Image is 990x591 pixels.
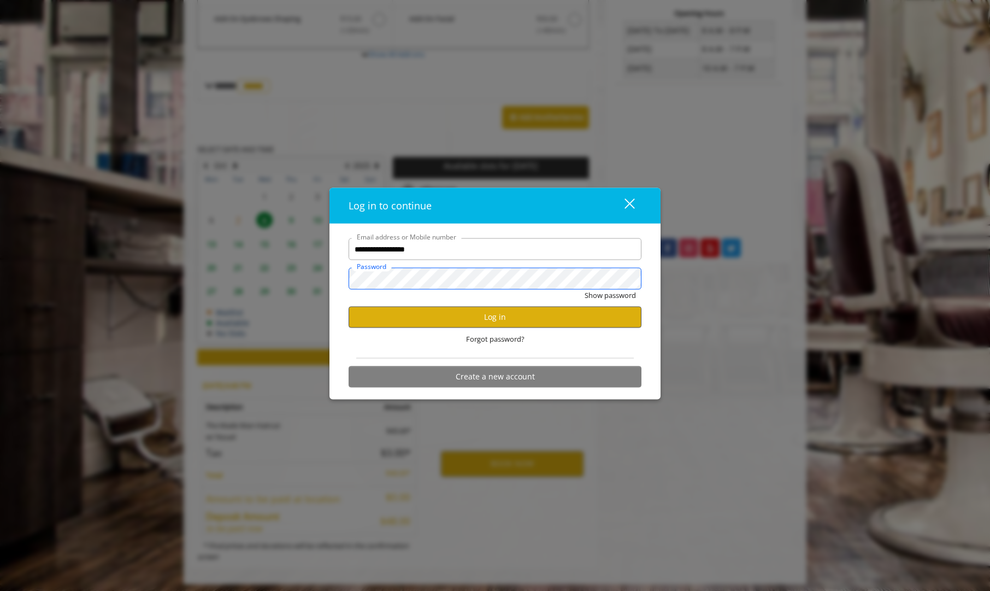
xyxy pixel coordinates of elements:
button: Log in [349,306,641,327]
input: Email address or Mobile number [349,238,641,260]
button: close dialog [604,195,641,217]
div: close dialog [612,197,634,214]
span: Log in to continue [349,199,432,212]
label: Email address or Mobile number [351,232,462,242]
button: Create a new account [349,366,641,387]
button: Show password [585,290,636,301]
label: Password [351,261,392,272]
span: Forgot password? [466,333,525,345]
input: Password [349,268,641,290]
